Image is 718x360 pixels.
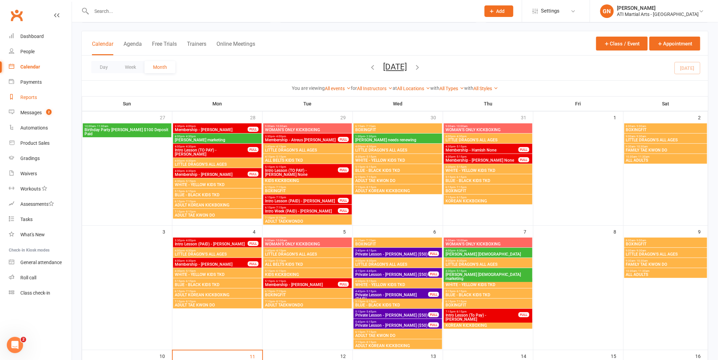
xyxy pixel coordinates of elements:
th: Sun [82,97,172,111]
span: Membership - [PERSON_NAME] [174,173,248,177]
div: 8 [614,226,623,237]
span: - 6:15pm [365,165,376,168]
span: LITTLE DRAGON'S ALL AGES [445,138,531,142]
div: Automations [20,125,48,131]
span: 6:15pm [174,200,260,203]
span: KIDS KICKBOXING [265,273,351,277]
span: WHITE - YELLOW KIDS TKD [174,183,260,187]
span: ADULT KOREAN KICKBOXING [174,293,260,297]
a: Waivers [9,166,72,181]
span: ALL ADULTS [626,273,706,277]
button: Calendar [92,41,113,55]
div: 1 [614,112,623,123]
span: WOMAN'S ONLY KICKBOXING [445,128,531,132]
a: All Types [439,86,464,91]
span: - 4:15pm [275,145,286,148]
span: 4:30pm [174,269,260,273]
span: - 5:15pm [275,259,286,262]
span: Membership - [PERSON_NAME] None [445,158,519,162]
span: - 11:30am [637,269,650,273]
button: Add [485,5,513,17]
span: BOXINGFIT [265,293,351,297]
span: - 7:15pm [185,200,196,203]
span: WHITE - YELLOW KIDS TKD [445,168,531,173]
span: LITTLE DRAGON'S ALL AGES [174,162,260,166]
span: 5:15pm [174,190,260,193]
span: - 4:00pm [275,135,286,138]
span: 4:30pm [445,145,519,148]
span: - 5:15pm [365,155,376,158]
span: 9:30am [626,259,706,262]
span: Membership - [PERSON_NAME] [265,283,338,287]
div: 3 [163,226,172,237]
span: - 4:30pm [185,135,196,138]
span: 4:15pm [355,269,429,273]
span: 4:30pm [445,269,531,273]
span: 6:15pm [265,186,351,189]
span: 9:00am [626,249,706,252]
span: LITTLE DRAGON'S ALL AGES [265,252,351,256]
span: [PERSON_NAME] marketing [174,138,260,142]
div: Gradings [20,156,40,161]
span: Membership - Hamish None [445,148,519,152]
a: Product Sales [9,136,72,151]
th: Tue [263,97,353,111]
strong: with [464,85,473,91]
span: 6:15am [355,125,441,128]
div: FULL [338,167,349,173]
th: Fri [533,97,624,111]
span: 4:00pm [174,135,260,138]
div: 6 [433,226,443,237]
th: Sat [624,97,708,111]
span: 6:15am [355,239,441,242]
a: Calendar [9,59,72,75]
span: - 8:15pm [275,216,286,219]
span: 7:15pm [174,300,260,303]
div: Workouts [20,186,41,192]
span: Intro Week (PAID) - [PERSON_NAME] [265,209,338,213]
span: ALL BELTS KIDS TKD [265,262,351,266]
span: - 10:00am [275,239,287,242]
a: Tasks [9,212,72,227]
span: WHITE - YELLOW KIDS TKD [174,273,260,277]
iframe: Intercom live chat [7,337,23,353]
span: 4:00pm [355,145,441,148]
a: All Styles [473,86,498,91]
span: - 4:15pm [275,249,286,252]
a: Roll call [9,270,72,285]
span: 4:00pm [174,159,260,162]
div: FULL [248,241,259,246]
div: FULL [248,127,259,132]
span: - 5:15pm [455,155,467,158]
span: - 8:15pm [365,186,376,189]
span: WHITE - YELLOW KIDS TKD [445,283,531,287]
span: - 4:30pm [185,159,196,162]
input: Search... [90,6,476,16]
span: Private Lesson - [PERSON_NAME] (PAID) [355,293,429,301]
span: 4:15pm [265,155,351,158]
a: Payments [9,75,72,90]
div: Roll call [20,275,36,280]
div: Payments [20,79,42,85]
span: - 10:30am [636,145,648,148]
span: 10:30am [626,269,706,273]
div: FULL [248,172,259,177]
span: 9:00am [626,135,706,138]
span: 4:00pm [174,169,248,173]
span: - 4:30pm [185,169,196,173]
span: 9:00am [445,239,531,242]
button: Agenda [124,41,142,55]
span: - 2:30pm [365,135,376,138]
span: 3:30pm [265,135,338,138]
span: - 5:15pm [185,180,196,183]
span: ADULT TAEKWONDO [265,219,351,223]
span: Intro Lesson (PAID) - [PERSON_NAME] [174,242,248,246]
button: Free Trials [152,41,177,55]
div: Calendar [20,64,40,69]
span: - 4:15pm [365,249,376,252]
span: LITTLE DRAGON'S ALL AGES [355,262,441,266]
span: LITTLE DRAGON'S ALL AGES [626,252,706,256]
span: 2 [21,337,26,342]
div: Dashboard [20,34,44,39]
div: FULL [338,137,349,142]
